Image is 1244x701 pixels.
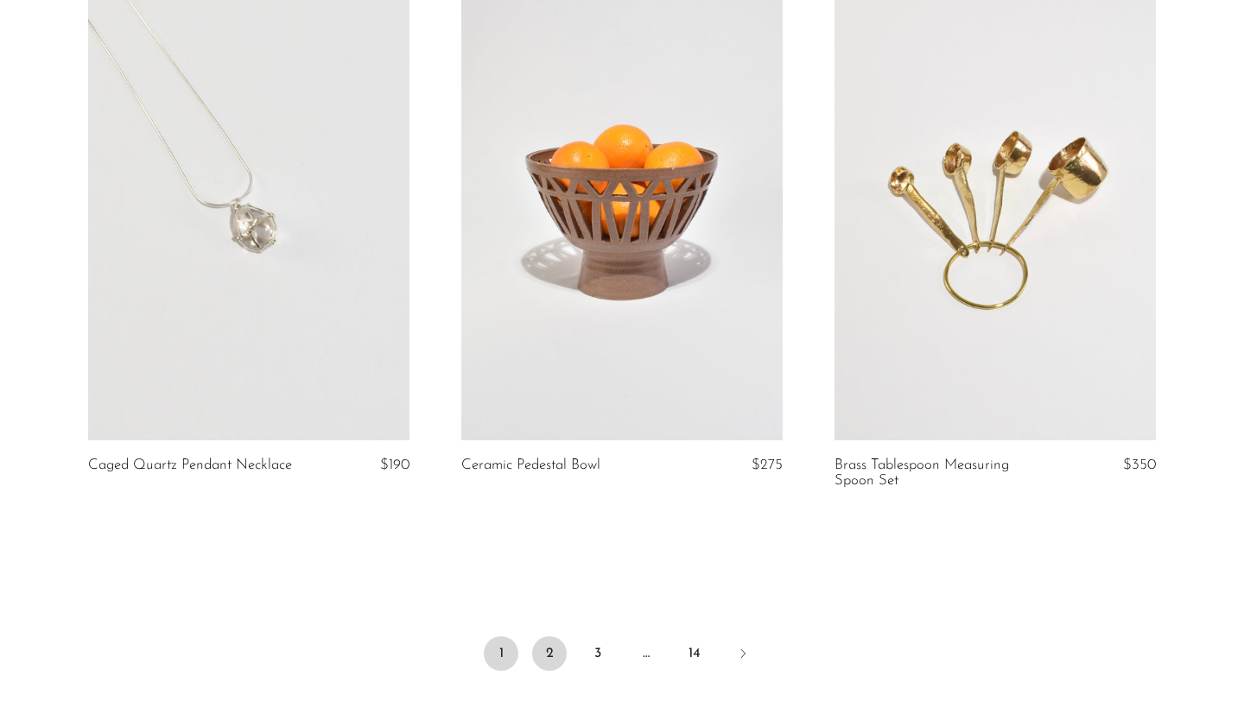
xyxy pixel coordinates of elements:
[532,636,567,671] a: 2
[677,636,712,671] a: 14
[726,636,760,674] a: Next
[629,636,663,671] span: …
[461,458,600,473] a: Ceramic Pedestal Bowl
[581,636,615,671] a: 3
[1123,458,1156,472] span: $350
[88,458,292,473] a: Caged Quartz Pendant Necklace
[752,458,783,472] span: $275
[380,458,409,472] span: $190
[835,458,1049,489] a: Brass Tablespoon Measuring Spoon Set
[484,636,518,671] span: 1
